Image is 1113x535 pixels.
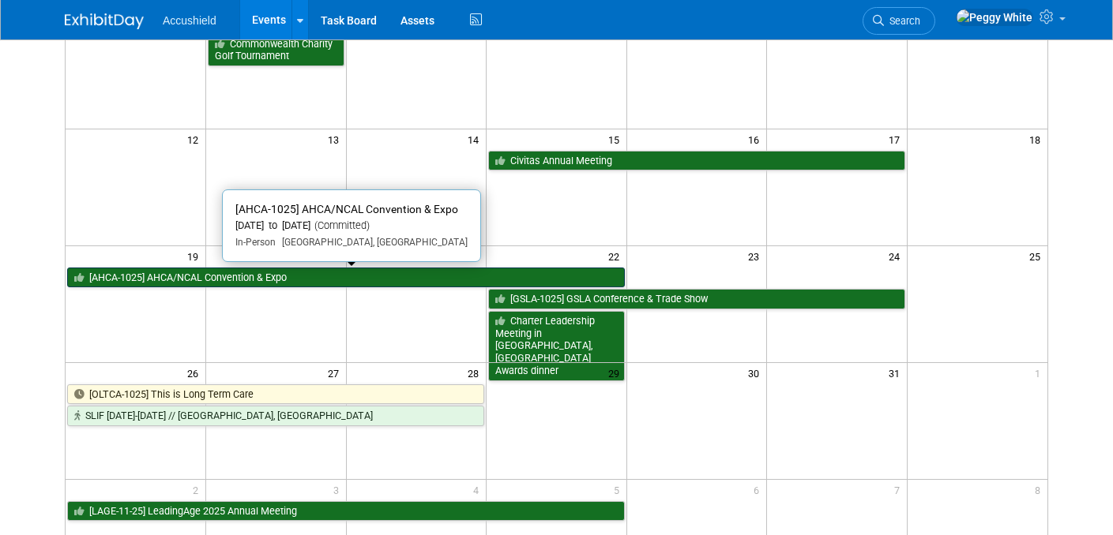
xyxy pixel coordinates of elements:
[235,219,468,233] div: [DATE] to [DATE]
[612,480,626,499] span: 5
[163,14,216,27] span: Accushield
[186,129,205,149] span: 12
[956,9,1033,26] img: Peggy White
[1028,129,1047,149] span: 18
[186,363,205,383] span: 26
[1028,246,1047,266] span: 25
[1033,480,1047,499] span: 8
[893,480,907,499] span: 7
[67,406,484,426] a: SLIF [DATE]-[DATE] // [GEOGRAPHIC_DATA], [GEOGRAPHIC_DATA]
[746,363,766,383] span: 30
[488,289,905,309] a: [GSLA-1025] GSLA Conference & Trade Show
[466,363,486,383] span: 28
[332,480,346,499] span: 3
[488,151,905,171] a: Civitas Annual Meeting
[884,15,920,27] span: Search
[746,129,766,149] span: 16
[208,34,344,66] a: Commonwealth Charity Golf Tournament
[607,246,626,266] span: 22
[466,129,486,149] span: 14
[887,246,907,266] span: 24
[326,363,346,383] span: 27
[276,237,468,248] span: [GEOGRAPHIC_DATA], [GEOGRAPHIC_DATA]
[67,501,625,522] a: [LAGE-11-25] LeadingAge 2025 Annual Meeting
[186,246,205,266] span: 19
[310,219,370,231] span: (Committed)
[887,129,907,149] span: 17
[1033,363,1047,383] span: 1
[235,237,276,248] span: In-Person
[472,480,486,499] span: 4
[607,129,626,149] span: 15
[863,7,935,35] a: Search
[752,480,766,499] span: 6
[67,267,625,288] a: [AHCA-1025] AHCA/NCAL Convention & Expo
[235,203,458,215] span: [AHCA-1025] AHCA/NCAL Convention & Expo
[191,480,205,499] span: 2
[326,129,346,149] span: 13
[488,311,625,381] a: Charter Leadership Meeting in [GEOGRAPHIC_DATA], [GEOGRAPHIC_DATA] Awards dinner
[607,363,626,383] span: 29
[746,246,766,266] span: 23
[65,13,144,29] img: ExhibitDay
[67,384,484,405] a: [OLTCA-1025] This is Long Term Care
[887,363,907,383] span: 31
